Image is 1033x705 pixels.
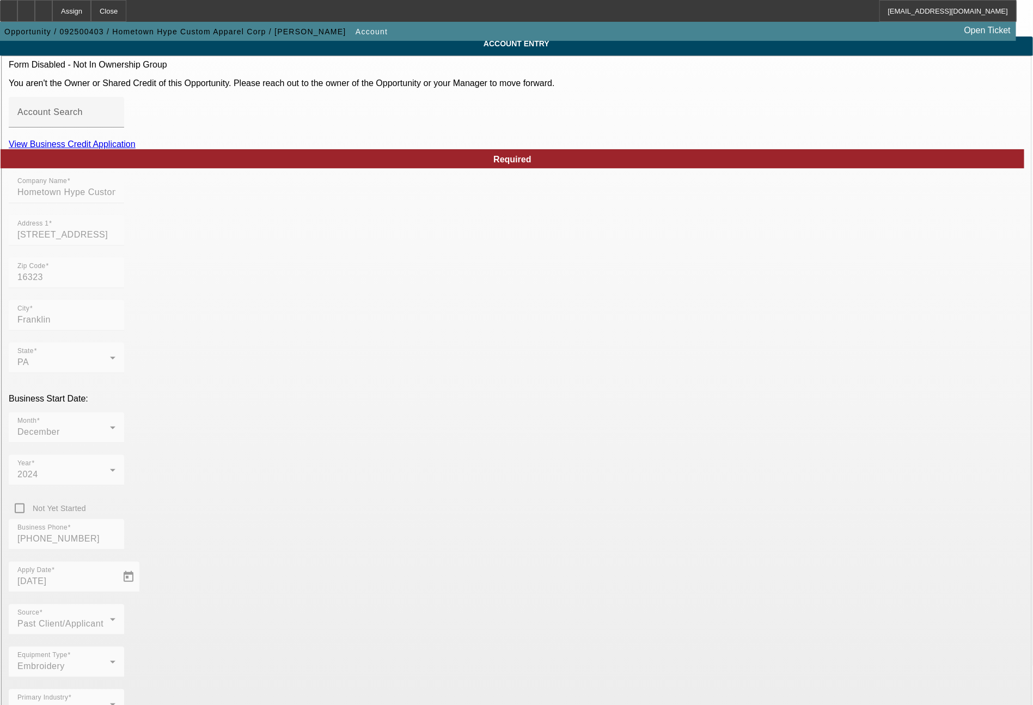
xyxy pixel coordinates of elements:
p: Business Start Date: [9,394,1024,404]
mat-label: Equipment Type [17,652,68,659]
a: View Business Credit Application [9,139,136,149]
label: Form Disabled - Not In Ownership Group [9,60,167,69]
mat-label: Apply Date [17,567,51,574]
mat-label: City [17,305,29,312]
mat-label: Account Search [17,107,83,117]
mat-label: Company Name [17,178,67,185]
mat-label: State [17,348,34,355]
mat-label: Business Phone [17,524,68,531]
mat-label: Month [17,417,36,424]
span: Required [493,155,531,164]
span: Account Entry [8,39,1025,48]
span: Account [356,27,388,36]
span: Opportunity / 092500403 / Hometown Hype Custom Apparel Corp / [PERSON_NAME] [4,27,346,36]
mat-label: Source [17,609,39,616]
button: Account [353,22,390,41]
mat-label: Zip Code [17,263,46,270]
mat-label: Year [17,460,32,467]
mat-label: Address 1 [17,220,48,227]
p: You aren't the Owner or Shared Credit of this Opportunity. Please reach out to the owner of the O... [9,78,1024,88]
mat-label: Primary Industry [17,694,68,701]
a: Open Ticket [960,21,1015,40]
